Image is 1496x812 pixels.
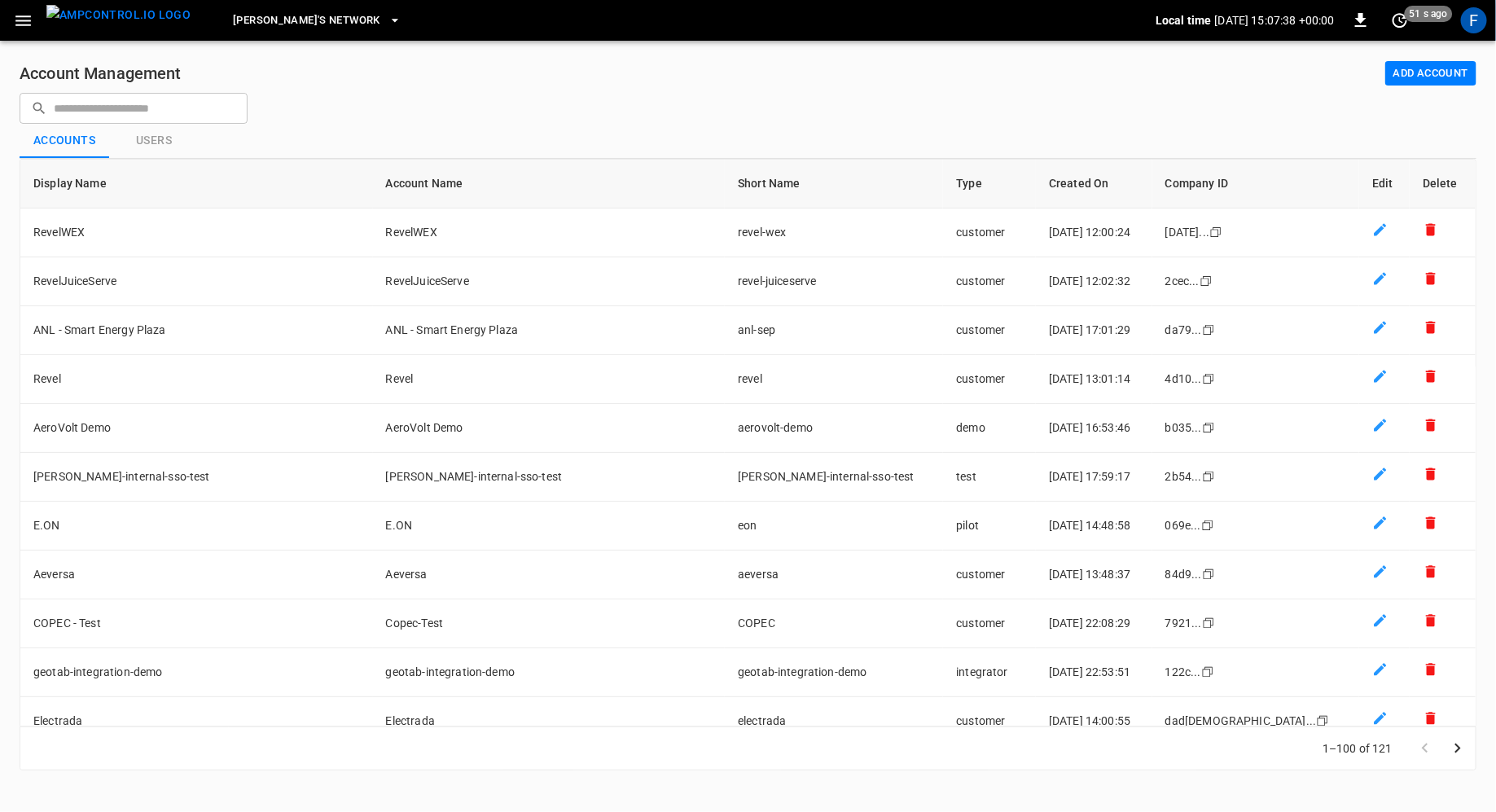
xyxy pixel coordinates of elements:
[1036,355,1152,404] td: [DATE] 13:01:14
[725,257,943,306] td: revel-juiceserve
[1315,712,1331,730] div: copy
[1410,160,1476,208] th: Delete
[725,551,943,599] td: aeversa
[1036,306,1152,355] td: [DATE] 17:01:29
[1036,648,1152,697] td: [DATE] 22:53:51
[1405,6,1453,22] span: 51 s ago
[943,208,1036,257] td: customer
[725,306,943,355] td: anl-sep
[373,404,726,453] td: AeroVolt Demo
[725,599,943,648] td: COPEC
[725,453,943,502] td: [PERSON_NAME]-internal-sso-test
[1165,224,1209,240] div: [DATE] ...
[373,453,726,502] td: [PERSON_NAME]-internal-sso-test
[1036,551,1152,599] td: [DATE] 13:48:37
[1201,565,1217,583] div: copy
[943,355,1036,404] td: customer
[1165,273,1200,289] div: 2cec ...
[373,648,726,697] td: geotab-integration-demo
[1165,713,1317,729] div: dad[DEMOGRAPHIC_DATA] ...
[943,160,1036,208] th: Type
[1165,371,1202,387] div: 4d10 ...
[725,160,943,208] th: Short Name
[1359,160,1410,208] th: Edit
[1156,12,1212,29] p: Local time
[20,697,373,746] td: Electrada
[20,160,373,208] th: Display Name
[373,355,726,404] td: Revel
[1165,664,1201,680] div: 122c ...
[1036,599,1152,648] td: [DATE] 22:08:29
[943,551,1036,599] td: customer
[1165,615,1202,631] div: 7921 ...
[1165,566,1202,582] div: 84d9 ...
[1323,740,1393,757] p: 1–100 of 121
[943,306,1036,355] td: customer
[20,124,109,158] button: Accounts
[46,5,191,25] img: ampcontrol.io logo
[20,208,373,257] td: RevelWEX
[1209,223,1225,241] div: copy
[20,60,182,86] h6: Account Management
[1201,614,1217,632] div: copy
[373,257,726,306] td: RevelJuiceServe
[1036,453,1152,502] td: [DATE] 17:59:17
[943,453,1036,502] td: test
[725,648,943,697] td: geotab-integration-demo
[1441,732,1474,765] button: Go to next page
[1036,697,1152,746] td: [DATE] 14:00:55
[373,306,726,355] td: ANL - Smart Energy Plaza
[1461,7,1487,33] div: profile-icon
[1036,257,1152,306] td: [DATE] 12:02:32
[20,502,373,551] td: E.ON
[20,306,373,355] td: ANL - Smart Energy Plaza
[373,208,726,257] td: RevelWEX
[20,404,373,453] td: AeroVolt Demo
[1036,208,1152,257] td: [DATE] 12:00:24
[20,453,373,502] td: [PERSON_NAME]-internal-sso-test
[20,551,373,599] td: Aeversa
[1152,160,1359,208] th: Company ID
[373,160,726,208] th: Account Name
[1200,663,1217,681] div: copy
[725,355,943,404] td: revel
[373,697,726,746] td: Electrada
[1165,468,1202,485] div: 2b54 ...
[373,599,726,648] td: Copec-Test
[943,257,1036,306] td: customer
[1385,61,1476,86] button: Add Account
[725,208,943,257] td: revel-wex
[725,404,943,453] td: aerovolt-demo
[233,11,380,30] span: [PERSON_NAME]'s Network
[1201,467,1217,485] div: copy
[943,502,1036,551] td: pilot
[20,257,373,306] td: RevelJuiceServe
[1201,419,1217,437] div: copy
[943,599,1036,648] td: customer
[1215,12,1335,29] p: [DATE] 15:07:38 +00:00
[373,551,726,599] td: Aeversa
[943,404,1036,453] td: demo
[725,697,943,746] td: electrada
[1036,502,1152,551] td: [DATE] 14:48:58
[226,5,408,37] button: [PERSON_NAME]'s Network
[1201,370,1217,388] div: copy
[725,502,943,551] td: eon
[20,599,373,648] td: COPEC - Test
[373,502,726,551] td: E.ON
[1387,7,1413,33] button: set refresh interval
[20,355,373,404] td: Revel
[1199,272,1215,290] div: copy
[1200,516,1217,534] div: copy
[943,648,1036,697] td: integrator
[1036,404,1152,453] td: [DATE] 16:53:46
[1036,160,1152,208] th: Created On
[1165,322,1202,338] div: da79 ...
[943,697,1036,746] td: customer
[1201,321,1217,339] div: copy
[1165,419,1202,436] div: b035 ...
[20,648,373,697] td: geotab-integration-demo
[1165,517,1201,533] div: 069e ...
